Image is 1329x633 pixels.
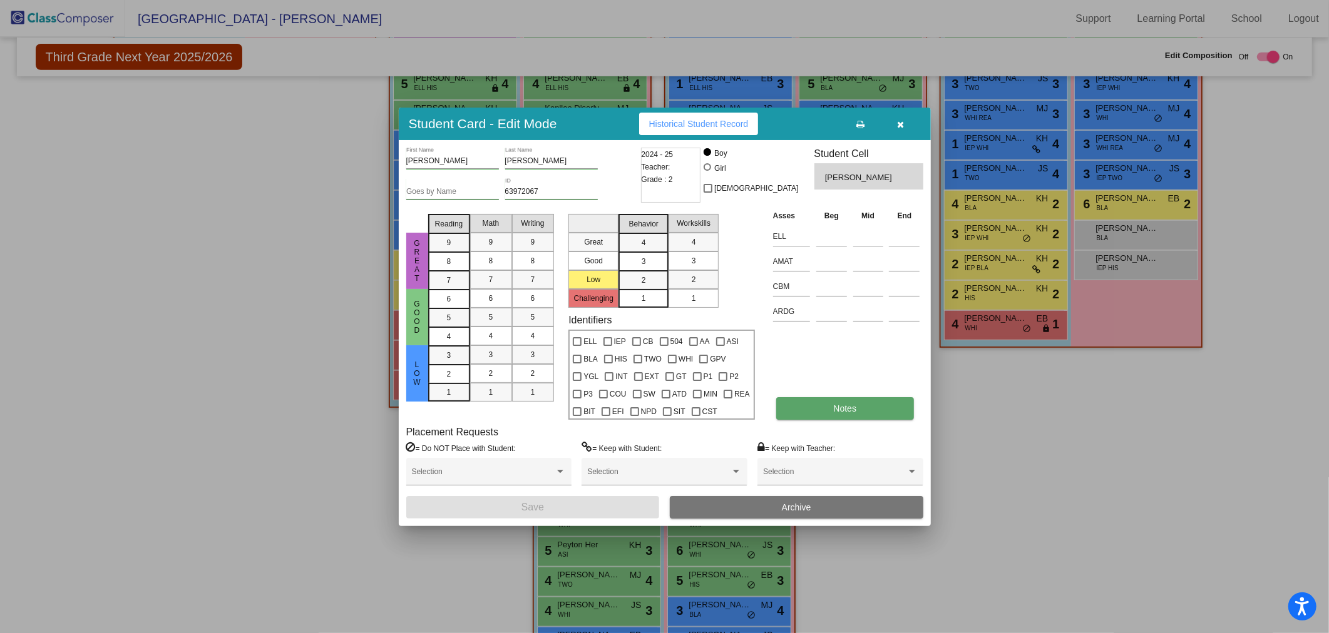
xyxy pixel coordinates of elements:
[583,334,597,349] span: ELL
[583,404,595,419] span: BIT
[447,368,451,380] span: 2
[406,442,516,454] label: = Do NOT Place with Student:
[483,218,500,229] span: Math
[406,496,660,519] button: Save
[583,369,598,384] span: YGL
[447,237,451,248] span: 9
[531,311,535,323] span: 5
[489,387,493,398] span: 1
[692,293,696,304] span: 1
[583,352,598,367] span: BLA
[813,209,850,223] th: Beg
[672,387,687,402] span: ATD
[642,173,673,186] span: Grade : 2
[411,300,423,335] span: Good
[531,255,535,266] span: 8
[642,237,646,248] span: 4
[710,352,726,367] span: GPV
[676,369,687,384] span: GT
[692,236,696,248] span: 4
[629,218,659,230] span: Behavior
[773,252,810,271] input: assessment
[773,302,810,321] input: assessment
[639,113,759,135] button: Historical Student Record
[714,181,798,196] span: [DEMOGRAPHIC_DATA]
[489,330,493,342] span: 4
[447,350,451,361] span: 3
[447,312,451,323] span: 5
[850,209,886,223] th: Mid
[531,387,535,398] span: 1
[782,502,811,512] span: Archive
[411,360,423,387] span: Low
[773,277,810,296] input: assessment
[729,369,739,384] span: P2
[642,256,646,267] span: 3
[886,209,923,223] th: End
[447,256,451,267] span: 8
[704,387,717,402] span: MIN
[489,255,493,266] span: 8
[489,311,493,323] span: 5
[834,403,857,413] span: Notes
[531,274,535,285] span: 7
[734,387,750,402] span: REA
[692,274,696,285] span: 2
[702,404,717,419] span: CST
[643,334,654,349] span: CB
[531,330,535,342] span: 4
[406,188,499,196] input: goes by name
[677,218,711,229] span: Workskills
[727,334,739,349] span: ASI
[435,218,463,230] span: Reading
[409,116,557,131] h3: Student Card - Edit Mode
[531,368,535,379] span: 2
[674,404,685,419] span: SIT
[757,442,835,454] label: = Keep with Teacher:
[489,349,493,360] span: 3
[642,161,670,173] span: Teacher:
[489,274,493,285] span: 7
[505,188,598,196] input: Enter ID
[614,334,626,349] span: IEP
[489,368,493,379] span: 2
[644,387,655,402] span: SW
[489,293,493,304] span: 6
[649,119,749,129] span: Historical Student Record
[814,148,923,160] h3: Student Cell
[615,352,627,367] span: HIS
[447,387,451,398] span: 1
[825,171,895,184] span: [PERSON_NAME]
[679,352,693,367] span: WHI
[521,218,544,229] span: Writing
[776,397,914,420] button: Notes
[670,334,683,349] span: 504
[642,275,646,286] span: 2
[704,369,713,384] span: P1
[447,331,451,342] span: 4
[612,404,624,419] span: EFI
[531,236,535,248] span: 9
[692,255,696,266] span: 3
[610,387,627,402] span: COU
[531,349,535,360] span: 3
[641,404,657,419] span: NPD
[411,239,423,283] span: Great
[406,426,499,438] label: Placement Requests
[489,236,493,248] span: 9
[770,209,813,223] th: Asses
[615,369,627,384] span: INT
[700,334,710,349] span: AA
[642,148,674,161] span: 2024 - 25
[714,163,726,174] div: Girl
[521,502,544,512] span: Save
[447,275,451,286] span: 7
[582,442,662,454] label: = Keep with Student:
[568,314,612,326] label: Identifiers
[645,369,659,384] span: EXT
[531,293,535,304] span: 6
[714,148,727,159] div: Boy
[447,293,451,305] span: 6
[583,387,593,402] span: P3
[644,352,662,367] span: TWO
